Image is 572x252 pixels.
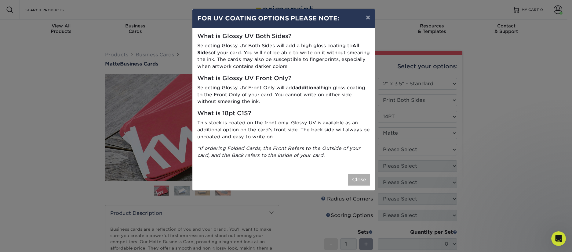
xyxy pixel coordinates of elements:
strong: All Sides [197,43,359,55]
h4: FOR UV COATING OPTIONS PLEASE NOTE: [197,14,370,23]
button: Close [348,174,370,186]
i: *If ordering Folded Cards, the Front Refers to the Outside of your card, and the Back refers to t... [197,145,360,158]
button: × [361,9,375,26]
iframe: Intercom live chat [551,231,566,246]
h5: What is Glossy UV Front Only? [197,75,370,82]
p: Selecting Glossy UV Front Only will add high gloss coating to the Front Only of your card. You ca... [197,84,370,105]
p: This stock is coated on the front only. Glossy UV is available as an additional option on the car... [197,119,370,140]
h5: What is Glossy UV Both Sides? [197,33,370,40]
p: Selecting Glossy UV Both Sides will add a high gloss coating to of your card. You will not be abl... [197,42,370,70]
h5: What is 18pt C1S? [197,110,370,117]
strong: additional [295,85,321,91]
